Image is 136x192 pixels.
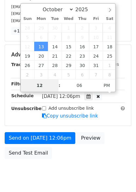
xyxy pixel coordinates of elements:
a: +12 more [11,27,37,35]
span: October 21, 2025 [48,51,62,60]
span: September 30, 2025 [48,23,62,32]
span: October 24, 2025 [89,51,103,60]
span: October 30, 2025 [75,60,89,70]
a: Send on [DATE] 12:06pm [5,132,75,144]
span: November 5, 2025 [62,70,75,79]
span: November 3, 2025 [34,70,48,79]
span: October 19, 2025 [21,51,35,60]
span: November 2, 2025 [21,70,35,79]
span: October 18, 2025 [103,42,116,51]
a: Preview [77,132,104,144]
span: October 31, 2025 [89,60,103,70]
span: November 7, 2025 [89,70,103,79]
strong: Schedule [11,93,34,98]
input: Year [74,7,96,12]
small: [EMAIL_ADDRESS][DOMAIN_NAME] [11,18,81,23]
span: September 28, 2025 [21,23,35,32]
span: November 6, 2025 [75,70,89,79]
span: October 6, 2025 [34,32,48,42]
a: Copy unsubscribe link [42,113,98,119]
span: October 8, 2025 [62,32,75,42]
label: Add unsubscribe link [49,105,94,112]
span: Sat [103,17,116,21]
span: November 1, 2025 [103,60,116,70]
span: October 22, 2025 [62,51,75,60]
span: October 17, 2025 [89,42,103,51]
span: October 16, 2025 [75,42,89,51]
span: Tue [48,17,62,21]
span: November 8, 2025 [103,70,116,79]
span: Click to toggle [98,79,115,92]
span: October 13, 2025 [34,42,48,51]
span: October 10, 2025 [89,32,103,42]
input: Hour [21,79,59,92]
span: October 27, 2025 [34,60,48,70]
span: October 28, 2025 [48,60,62,70]
span: October 5, 2025 [21,32,35,42]
small: [EMAIL_ADDRESS][DOMAIN_NAME] [11,11,81,16]
span: Thu [75,17,89,21]
span: October 12, 2025 [21,42,35,51]
strong: Tracking [11,62,32,67]
span: September 29, 2025 [34,23,48,32]
strong: Unsubscribe [11,106,42,111]
span: October 2, 2025 [75,23,89,32]
a: Send Test Email [5,147,52,159]
span: October 11, 2025 [103,32,116,42]
span: October 20, 2025 [34,51,48,60]
span: October 1, 2025 [62,23,75,32]
span: October 3, 2025 [89,23,103,32]
span: October 23, 2025 [75,51,89,60]
span: October 25, 2025 [103,51,116,60]
span: October 14, 2025 [48,42,62,51]
span: October 9, 2025 [75,32,89,42]
span: : [59,79,60,92]
strong: Filters [11,81,27,86]
span: Wed [62,17,75,21]
span: October 15, 2025 [62,42,75,51]
span: October 4, 2025 [103,23,116,32]
input: Minute [60,79,98,92]
h5: Advanced [11,51,125,58]
small: [EMAIL_ADDRESS][DOMAIN_NAME] [11,4,81,9]
span: Sun [21,17,35,21]
span: October 7, 2025 [48,32,62,42]
span: November 4, 2025 [48,70,62,79]
span: Fri [89,17,103,21]
span: October 29, 2025 [62,60,75,70]
span: [DATE] 12:06pm [42,94,80,99]
iframe: Chat Widget [105,162,136,192]
span: Mon [34,17,48,21]
span: October 26, 2025 [21,60,35,70]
